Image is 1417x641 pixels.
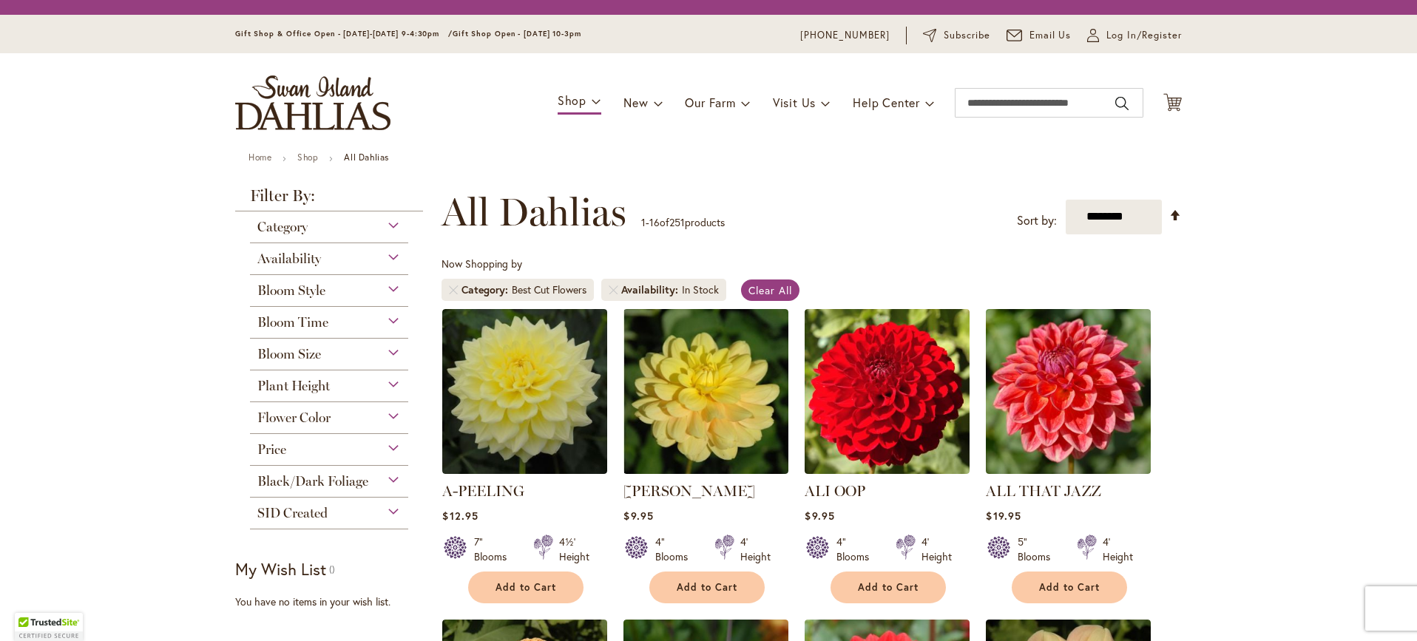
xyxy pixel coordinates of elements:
[741,279,799,301] a: Clear All
[344,152,389,163] strong: All Dahlias
[442,257,522,271] span: Now Shopping by
[740,535,771,564] div: 4' Height
[621,282,682,297] span: Availability
[248,152,271,163] a: Home
[558,92,586,108] span: Shop
[1017,207,1057,234] label: Sort by:
[235,29,453,38] span: Gift Shop & Office Open - [DATE]-[DATE] 9-4:30pm /
[257,314,328,330] span: Bloom Time
[257,251,321,267] span: Availability
[1029,28,1072,43] span: Email Us
[1103,535,1133,564] div: 4' Height
[474,535,515,564] div: 7" Blooms
[442,309,607,474] img: A-Peeling
[1012,572,1127,603] button: Add to Cart
[853,95,920,110] span: Help Center
[559,535,589,564] div: 4½' Height
[623,482,755,500] a: [PERSON_NAME]
[442,482,524,500] a: A-PEELING
[512,282,586,297] div: Best Cut Flowers
[921,535,952,564] div: 4' Height
[235,188,423,211] strong: Filter By:
[257,219,308,235] span: Category
[1039,581,1100,594] span: Add to Cart
[986,309,1151,474] img: ALL THAT JAZZ
[257,346,321,362] span: Bloom Size
[677,581,737,594] span: Add to Cart
[257,505,328,521] span: SID Created
[623,309,788,474] img: AHOY MATEY
[805,482,865,500] a: ALI OOP
[748,283,792,297] span: Clear All
[858,581,919,594] span: Add to Cart
[805,463,970,477] a: ALI OOP
[641,211,725,234] p: - of products
[685,95,735,110] span: Our Farm
[297,152,318,163] a: Shop
[1087,28,1182,43] a: Log In/Register
[442,463,607,477] a: A-Peeling
[944,28,990,43] span: Subscribe
[986,463,1151,477] a: ALL THAT JAZZ
[669,215,685,229] span: 251
[682,282,719,297] div: In Stock
[257,441,286,458] span: Price
[649,572,765,603] button: Add to Cart
[442,509,478,523] span: $12.95
[11,589,53,630] iframe: Launch Accessibility Center
[257,282,325,299] span: Bloom Style
[986,509,1021,523] span: $19.95
[449,285,458,294] a: Remove Category Best Cut Flowers
[235,558,326,580] strong: My Wish List
[1018,535,1059,564] div: 5" Blooms
[986,482,1101,500] a: ALL THAT JAZZ
[831,572,946,603] button: Add to Cart
[496,581,556,594] span: Add to Cart
[805,309,970,474] img: ALI OOP
[235,75,390,130] a: store logo
[468,572,584,603] button: Add to Cart
[461,282,512,297] span: Category
[257,473,368,489] span: Black/Dark Foliage
[773,95,816,110] span: Visit Us
[1007,28,1072,43] a: Email Us
[623,463,788,477] a: AHOY MATEY
[235,594,433,609] div: You have no items in your wish list.
[655,535,697,564] div: 4" Blooms
[1106,28,1182,43] span: Log In/Register
[623,509,653,523] span: $9.95
[257,378,330,394] span: Plant Height
[836,535,878,564] div: 4" Blooms
[442,190,626,234] span: All Dahlias
[649,215,660,229] span: 16
[453,29,581,38] span: Gift Shop Open - [DATE] 10-3pm
[257,410,331,426] span: Flower Color
[641,215,646,229] span: 1
[623,95,648,110] span: New
[923,28,990,43] a: Subscribe
[805,509,834,523] span: $9.95
[800,28,890,43] a: [PHONE_NUMBER]
[609,285,618,294] a: Remove Availability In Stock
[1115,92,1129,115] button: Search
